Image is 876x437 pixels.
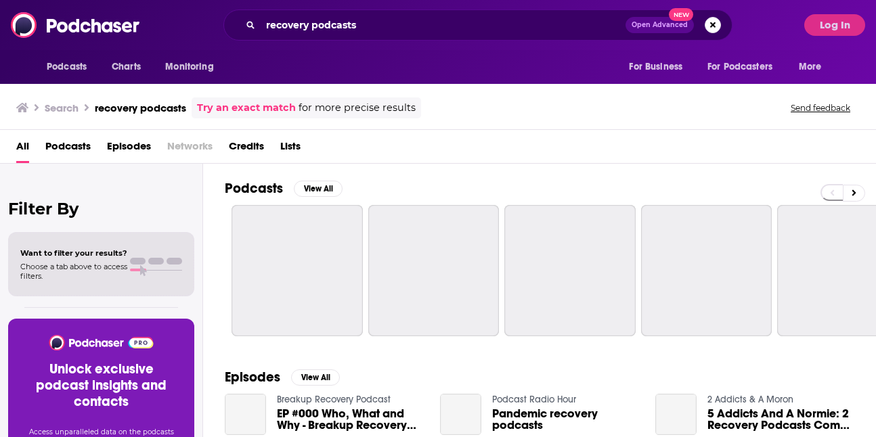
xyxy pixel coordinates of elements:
[229,135,264,163] a: Credits
[8,199,194,218] h2: Filter By
[629,57,682,76] span: For Business
[16,135,29,163] a: All
[167,135,213,163] span: Networks
[11,12,141,38] img: Podchaser - Follow, Share and Rate Podcasts
[492,408,639,431] a: Pandemic recovery podcasts
[261,14,626,36] input: Search podcasts, credits, & more...
[299,100,416,116] span: for more precise results
[45,135,91,163] a: Podcasts
[112,57,141,76] span: Charts
[294,181,343,197] button: View All
[632,22,688,28] span: Open Advanced
[156,54,231,80] button: open menu
[107,135,151,163] a: Episodes
[103,54,149,80] a: Charts
[789,54,839,80] button: open menu
[223,9,732,41] div: Search podcasts, credits, & more...
[45,101,79,114] h3: Search
[440,394,481,435] a: Pandemic recovery podcasts
[707,408,854,431] a: 5 Addicts And A Normie: 2 Recovery Podcasts Come Together Against Addiction
[277,408,424,431] a: EP #000 Who, What and Why - Breakup Recovery Podcasts
[804,14,865,36] button: Log In
[225,369,340,386] a: EpisodesView All
[24,361,178,410] h3: Unlock exclusive podcast insights and contacts
[20,262,127,281] span: Choose a tab above to access filters.
[225,394,266,435] a: EP #000 Who, What and Why - Breakup Recovery Podcasts
[37,54,104,80] button: open menu
[619,54,699,80] button: open menu
[225,369,280,386] h2: Episodes
[48,335,154,350] img: Podchaser - Follow, Share and Rate Podcasts
[291,369,340,386] button: View All
[669,8,693,21] span: New
[225,180,343,197] a: PodcastsView All
[492,394,576,405] a: Podcast Radio Hour
[626,17,694,33] button: Open AdvancedNew
[277,394,391,405] a: Breakup Recovery Podcast
[799,57,822,76] span: More
[707,57,772,76] span: For Podcasters
[655,394,697,435] a: 5 Addicts And A Normie: 2 Recovery Podcasts Come Together Against Addiction
[787,102,854,114] button: Send feedback
[280,135,301,163] a: Lists
[699,54,792,80] button: open menu
[20,248,127,258] span: Want to filter your results?
[47,57,87,76] span: Podcasts
[225,180,283,197] h2: Podcasts
[197,100,296,116] a: Try an exact match
[95,101,186,114] h3: recovery podcasts
[165,57,213,76] span: Monitoring
[707,394,793,405] a: 2 Addicts & A Moron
